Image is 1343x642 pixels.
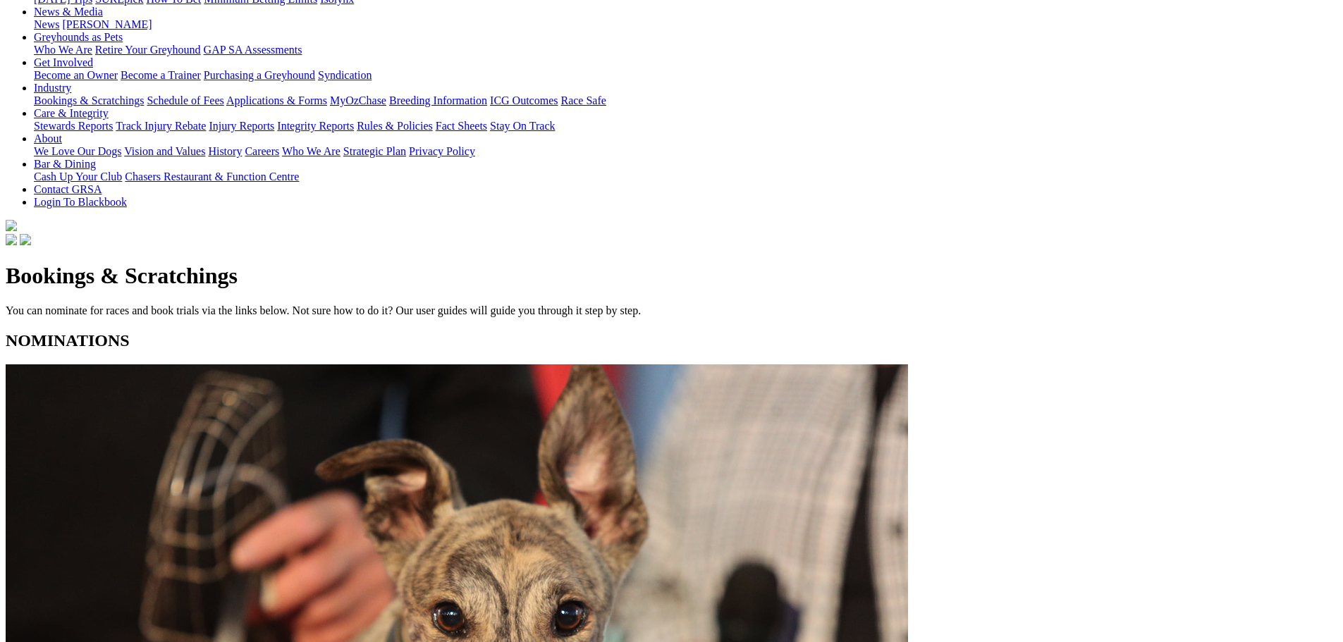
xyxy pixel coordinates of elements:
[436,120,487,132] a: Fact Sheets
[34,183,102,195] a: Contact GRSA
[147,94,223,106] a: Schedule of Fees
[318,69,372,81] a: Syndication
[34,132,62,144] a: About
[277,120,354,132] a: Integrity Reports
[226,94,327,106] a: Applications & Forms
[34,145,1337,158] div: About
[125,171,299,183] a: Chasers Restaurant & Function Centre
[204,44,302,56] a: GAP SA Assessments
[34,44,92,56] a: Who We Are
[357,120,433,132] a: Rules & Policies
[34,69,1337,82] div: Get Involved
[34,171,122,183] a: Cash Up Your Club
[34,31,123,43] a: Greyhounds as Pets
[389,94,487,106] a: Breeding Information
[34,18,1337,31] div: News & Media
[204,69,315,81] a: Purchasing a Greyhound
[34,82,71,94] a: Industry
[409,145,475,157] a: Privacy Policy
[34,158,96,170] a: Bar & Dining
[34,107,109,119] a: Care & Integrity
[121,69,201,81] a: Become a Trainer
[6,220,17,231] img: logo-grsa-white.png
[34,196,127,208] a: Login To Blackbook
[34,69,118,81] a: Become an Owner
[34,56,93,68] a: Get Involved
[34,6,103,18] a: News & Media
[34,44,1337,56] div: Greyhounds as Pets
[6,263,1337,289] h1: Bookings & Scratchings
[6,304,1337,317] p: You can nominate for races and book trials via the links below. Not sure how to do it? Our user g...
[62,18,152,30] a: [PERSON_NAME]
[490,120,555,132] a: Stay On Track
[34,145,121,157] a: We Love Our Dogs
[20,234,31,245] img: twitter.svg
[34,94,1337,107] div: Industry
[6,234,17,245] img: facebook.svg
[343,145,406,157] a: Strategic Plan
[560,94,606,106] a: Race Safe
[124,145,205,157] a: Vision and Values
[209,120,274,132] a: Injury Reports
[6,331,1337,350] h2: NOMINATIONS
[34,94,144,106] a: Bookings & Scratchings
[34,18,59,30] a: News
[34,171,1337,183] div: Bar & Dining
[208,145,242,157] a: History
[34,120,113,132] a: Stewards Reports
[330,94,386,106] a: MyOzChase
[116,120,206,132] a: Track Injury Rebate
[490,94,558,106] a: ICG Outcomes
[282,145,341,157] a: Who We Are
[95,44,201,56] a: Retire Your Greyhound
[34,120,1337,132] div: Care & Integrity
[245,145,279,157] a: Careers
